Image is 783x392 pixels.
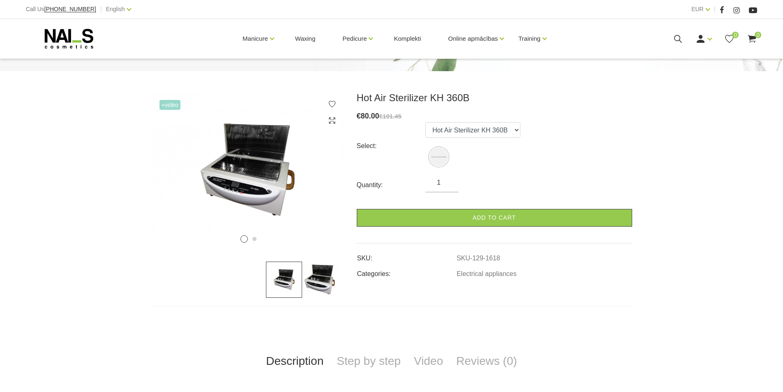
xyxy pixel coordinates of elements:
img: Hot Air Sterilizer KH 360B [430,148,448,166]
button: 2 of 2 [252,237,256,241]
span: 0 [732,32,739,38]
a: Komplekti [387,19,427,58]
img: ... [302,262,338,298]
a: SKU-129-1618 [457,255,500,262]
span: +Video [159,100,181,110]
a: Online apmācības [448,22,498,55]
a: Manicure [243,22,268,55]
a: [PHONE_NUMBER] [44,6,96,12]
h3: Hot Air Sterilizer KH 360B [357,92,632,104]
a: Description [259,348,330,375]
a: Video [407,348,450,375]
img: ... [151,92,344,249]
a: Pedicure [342,22,367,55]
a: EUR [691,4,704,14]
a: 0 [724,34,734,44]
button: 1 of 2 [240,235,248,243]
span: € [357,112,361,120]
img: ... [266,262,302,298]
span: | [100,4,102,14]
a: Electrical appliances [457,270,517,278]
a: Add to cart [357,209,632,227]
td: Categories: [357,263,456,279]
span: | [714,4,716,14]
div: Call Us [26,4,96,14]
a: Waxing [289,19,322,58]
div: Quantity: [357,179,426,192]
a: English [106,4,125,14]
td: SKU: [357,248,456,263]
s: €101.45 [379,113,402,120]
span: 0 [755,32,761,38]
a: 0 [747,34,757,44]
div: Select: [357,139,426,153]
a: Training [518,22,540,55]
a: Reviews (0) [450,348,524,375]
a: Step by step [330,348,407,375]
span: 80.00 [361,112,379,120]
